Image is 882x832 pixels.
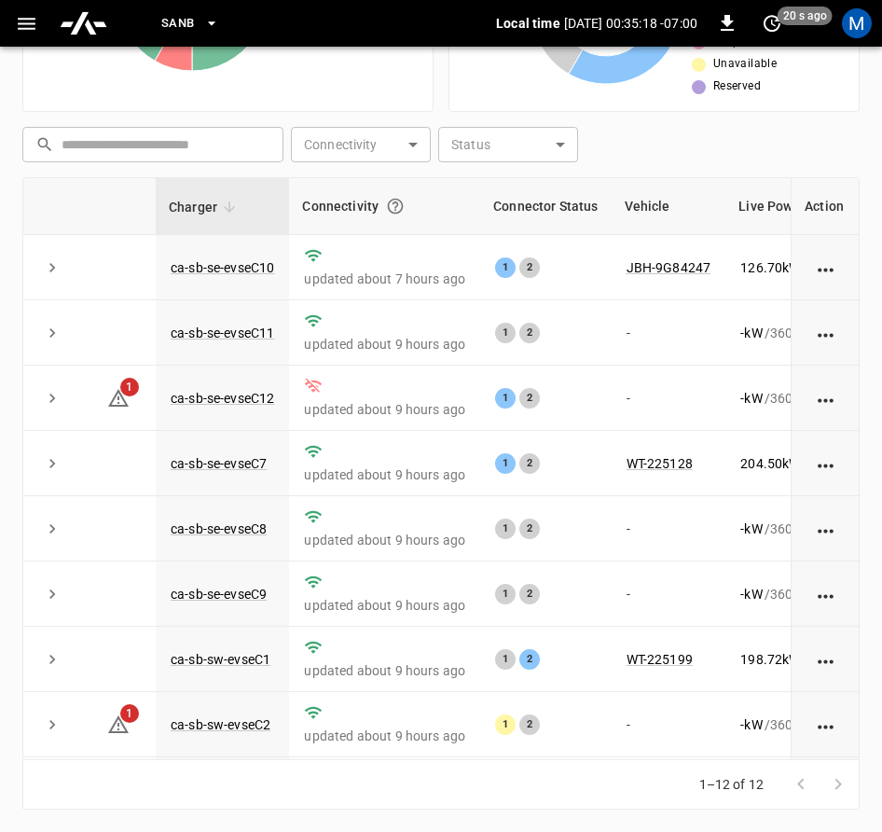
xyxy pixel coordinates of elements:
button: Connection between the charger and our software. [379,189,412,223]
th: Live Power [725,178,863,235]
div: / 360 kW [740,324,848,342]
div: action cell options [814,454,837,473]
button: expand row [38,645,66,673]
button: SanB [154,6,227,42]
div: action cell options [814,585,837,603]
button: expand row [38,384,66,412]
span: Reserved [713,77,761,96]
a: ca-sb-se-evseC7 [171,456,267,471]
span: 1 [120,704,139,723]
div: / 360 kW [740,585,848,603]
p: updated about 9 hours ago [304,531,465,549]
a: WT-225128 [627,456,693,471]
span: SanB [161,13,195,35]
th: Vehicle [612,178,726,235]
span: Unavailable [713,55,777,74]
a: 1 [107,390,130,405]
div: 1 [495,649,516,670]
p: [DATE] 00:35:18 -07:00 [564,14,697,33]
p: - kW [740,324,762,342]
p: - kW [740,389,762,408]
p: updated about 9 hours ago [304,596,465,615]
p: updated about 9 hours ago [304,661,465,680]
a: ca-sb-se-evseC9 [171,587,267,602]
div: / 360 kW [740,454,848,473]
div: / 360 kW [740,258,848,277]
button: expand row [38,515,66,543]
a: ca-sb-se-evseC8 [171,521,267,536]
div: 1 [495,388,516,409]
td: - [612,496,726,562]
div: action cell options [814,258,837,277]
button: expand row [38,711,66,739]
p: - kW [740,585,762,603]
p: - kW [740,520,762,538]
td: - [612,366,726,431]
td: - [612,692,726,757]
div: 2 [519,323,540,343]
a: ca-sb-sw-evseC2 [171,717,270,732]
td: - [612,562,726,627]
th: Action [791,178,859,235]
th: Connector Status [480,178,611,235]
div: 2 [519,584,540,604]
p: - kW [740,715,762,734]
div: / 360 kW [740,389,848,408]
a: ca-sb-se-evseC12 [171,391,274,406]
div: Connectivity [302,189,467,223]
button: expand row [38,319,66,347]
p: 126.70 kW [740,258,800,277]
div: action cell options [814,520,837,538]
a: WT-225199 [627,652,693,667]
div: profile-icon [842,8,872,38]
div: 1 [495,714,516,735]
p: updated about 9 hours ago [304,465,465,484]
button: set refresh interval [757,8,787,38]
div: 2 [519,649,540,670]
div: 1 [495,584,516,604]
p: 198.72 kW [740,650,800,669]
div: 2 [519,714,540,735]
div: 1 [495,257,516,278]
button: expand row [38,254,66,282]
div: / 360 kW [740,715,848,734]
div: 1 [495,453,516,474]
div: / 360 kW [740,520,848,538]
div: / 360 kW [740,650,848,669]
div: action cell options [814,715,837,734]
div: action cell options [814,650,837,669]
p: updated about 9 hours ago [304,335,465,354]
span: 1 [120,378,139,396]
button: expand row [38,450,66,478]
a: ca-sb-se-evseC11 [171,326,274,340]
div: action cell options [814,324,837,342]
div: 2 [519,388,540,409]
p: 204.50 kW [740,454,800,473]
button: expand row [38,580,66,608]
img: ampcontrol.io logo [59,6,108,41]
p: Local time [496,14,560,33]
span: Charger [169,196,241,218]
div: 1 [495,519,516,539]
a: 1 [107,716,130,731]
span: 20 s ago [778,7,833,25]
div: action cell options [814,389,837,408]
td: - [612,757,726,823]
div: 2 [519,453,540,474]
td: - [612,300,726,366]
div: 2 [519,257,540,278]
p: updated about 9 hours ago [304,727,465,745]
a: ca-sb-se-evseC10 [171,260,274,275]
div: 2 [519,519,540,539]
a: ca-sb-sw-evseC1 [171,652,270,667]
p: updated about 7 hours ago [304,270,465,288]
div: 1 [495,323,516,343]
p: 1–12 of 12 [699,775,765,794]
p: updated about 9 hours ago [304,400,465,419]
a: JBH-9G84247 [627,260,711,275]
